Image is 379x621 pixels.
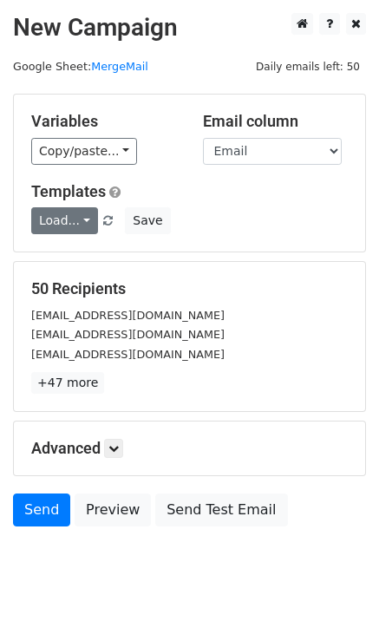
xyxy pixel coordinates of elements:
[13,60,148,73] small: Google Sheet:
[31,207,98,234] a: Load...
[31,138,137,165] a: Copy/paste...
[155,494,287,526] a: Send Test Email
[203,112,349,131] h5: Email column
[250,57,366,76] span: Daily emails left: 50
[13,13,366,42] h2: New Campaign
[31,112,177,131] h5: Variables
[250,60,366,73] a: Daily emails left: 50
[31,439,348,458] h5: Advanced
[31,328,225,341] small: [EMAIL_ADDRESS][DOMAIN_NAME]
[125,207,170,234] button: Save
[31,182,106,200] a: Templates
[31,372,104,394] a: +47 more
[13,494,70,526] a: Send
[75,494,151,526] a: Preview
[31,279,348,298] h5: 50 Recipients
[31,348,225,361] small: [EMAIL_ADDRESS][DOMAIN_NAME]
[31,309,225,322] small: [EMAIL_ADDRESS][DOMAIN_NAME]
[292,538,379,621] iframe: Chat Widget
[91,60,148,73] a: MergeMail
